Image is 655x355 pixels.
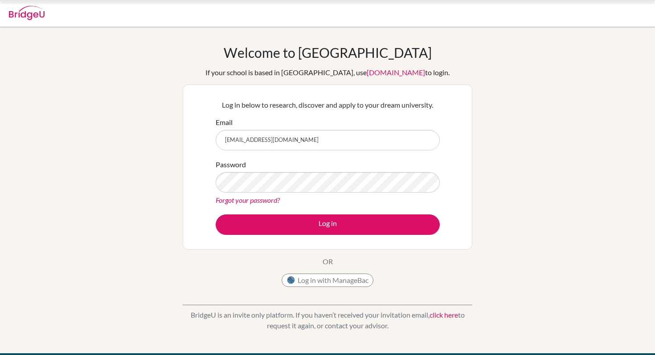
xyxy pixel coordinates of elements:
[216,117,233,128] label: Email
[282,274,373,287] button: Log in with ManageBac
[323,256,333,267] p: OR
[183,310,472,331] p: BridgeU is an invite only platform. If you haven’t received your invitation email, to request it ...
[205,67,450,78] div: If your school is based in [GEOGRAPHIC_DATA], use to login.
[367,68,425,77] a: [DOMAIN_NAME]
[216,214,440,235] button: Log in
[430,311,458,319] a: click here
[216,196,280,204] a: Forgot your password?
[216,159,246,170] label: Password
[216,100,440,110] p: Log in below to research, discover and apply to your dream university.
[224,44,432,61] h1: Welcome to [GEOGRAPHIC_DATA]
[9,6,45,20] img: Bridge-U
